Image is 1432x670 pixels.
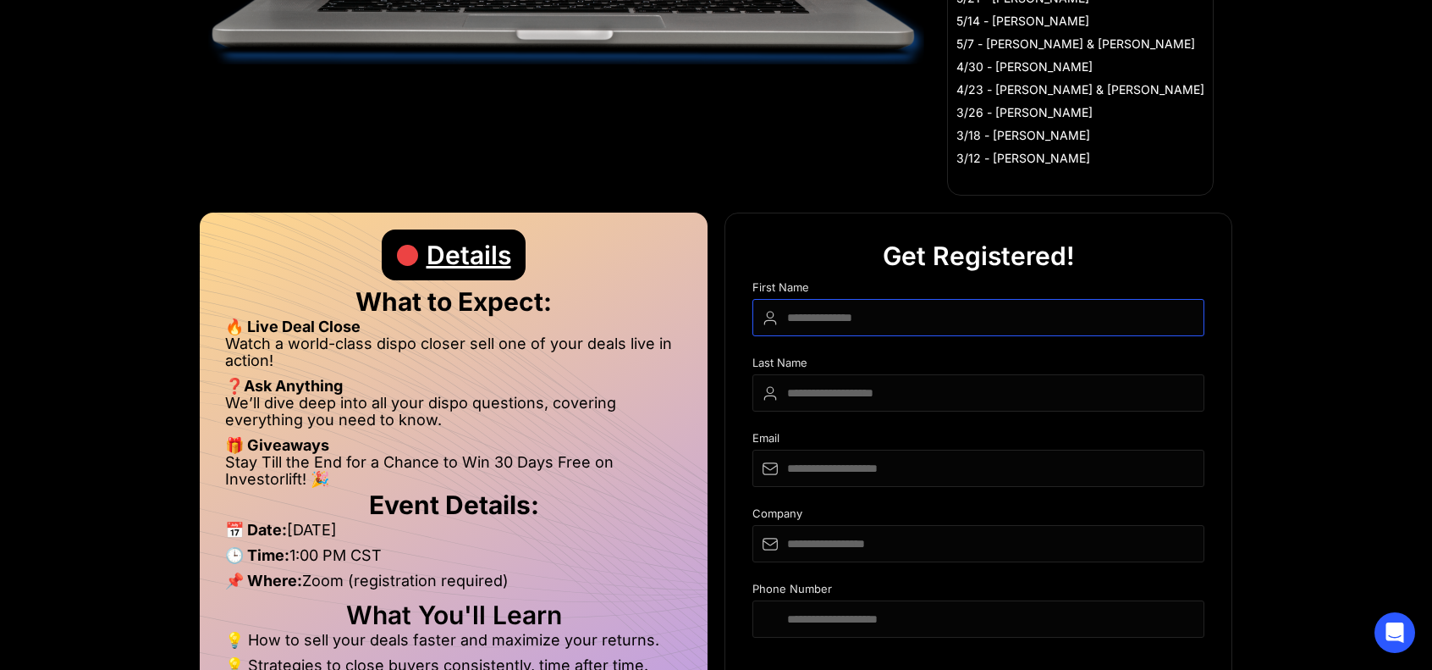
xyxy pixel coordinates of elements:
div: Get Registered! [883,230,1075,281]
strong: 🔥 Live Deal Close [225,318,361,335]
strong: Event Details: [369,490,539,520]
div: First Name [752,281,1204,299]
div: Last Name [752,357,1204,374]
strong: 📌 Where: [225,572,302,590]
li: 💡 How to sell your deals faster and maximize your returns. [225,632,682,657]
li: Stay Till the End for a Chance to Win 30 Days Free on Investorlift! 🎉 [225,454,682,488]
div: Company [752,507,1204,525]
div: Details [427,230,511,280]
div: Email [752,432,1204,450]
h2: What You'll Learn [225,606,682,623]
li: 1:00 PM CST [225,547,682,573]
div: Phone Number [752,583,1204,601]
strong: 🕒 Time: [225,546,289,564]
strong: 🎁 Giveaways [225,436,329,454]
strong: ❓Ask Anything [225,377,343,395]
li: Watch a world-class dispo closer sell one of your deals live in action! [225,335,682,378]
li: Zoom (registration required) [225,573,682,598]
div: Open Intercom Messenger [1374,612,1415,653]
li: [DATE] [225,522,682,547]
strong: What to Expect: [355,286,552,317]
li: We’ll dive deep into all your dispo questions, covering everything you need to know. [225,395,682,437]
strong: 📅 Date: [225,521,287,539]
